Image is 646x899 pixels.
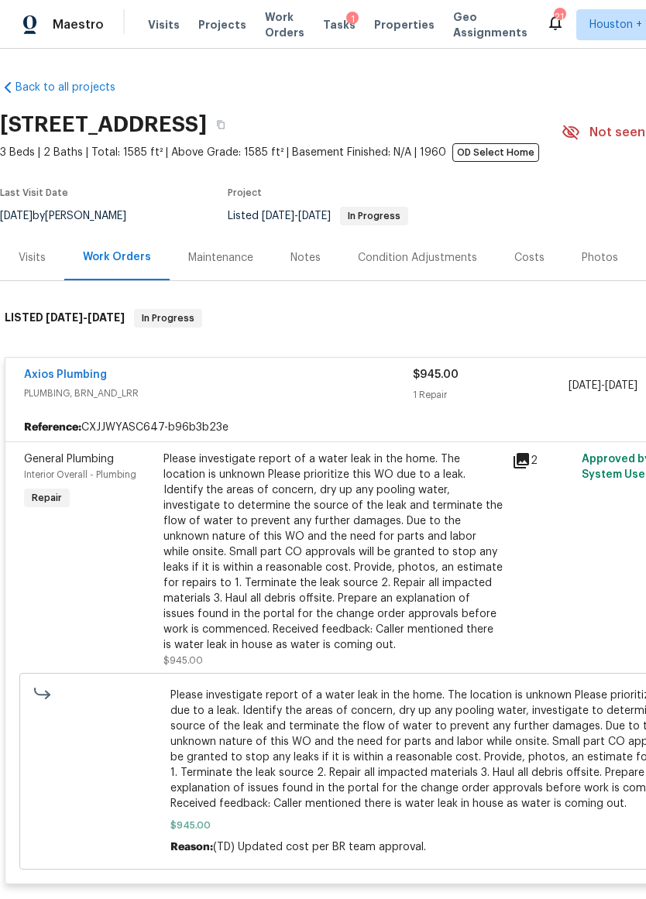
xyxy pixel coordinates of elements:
[514,250,545,266] div: Costs
[569,380,601,391] span: [DATE]
[163,656,203,665] span: $945.00
[24,386,413,401] span: PLUMBING, BRN_AND_LRR
[569,378,637,393] span: -
[24,454,114,465] span: General Plumbing
[188,250,253,266] div: Maintenance
[265,9,304,40] span: Work Orders
[19,250,46,266] div: Visits
[148,17,180,33] span: Visits
[358,250,477,266] div: Condition Adjustments
[163,451,503,653] div: Please investigate report of a water leak in the home. The location is unknown Please prioritize ...
[83,249,151,265] div: Work Orders
[88,312,125,323] span: [DATE]
[346,12,359,27] div: 1
[452,143,539,162] span: OD Select Home
[554,9,565,25] div: 21
[290,250,321,266] div: Notes
[228,188,262,197] span: Project
[213,842,426,853] span: (TD) Updated cost per BR team approval.
[46,312,125,323] span: -
[170,842,213,853] span: Reason:
[262,211,331,221] span: -
[198,17,246,33] span: Projects
[453,9,527,40] span: Geo Assignments
[26,490,68,506] span: Repair
[512,451,572,470] div: 2
[24,470,136,479] span: Interior Overall - Plumbing
[342,211,407,221] span: In Progress
[298,211,331,221] span: [DATE]
[136,311,201,326] span: In Progress
[228,211,408,221] span: Listed
[262,211,294,221] span: [DATE]
[53,17,104,33] span: Maestro
[605,380,637,391] span: [DATE]
[24,420,81,435] b: Reference:
[413,369,459,380] span: $945.00
[323,19,356,30] span: Tasks
[24,369,107,380] a: Axios Plumbing
[374,17,435,33] span: Properties
[46,312,83,323] span: [DATE]
[582,250,618,266] div: Photos
[207,111,235,139] button: Copy Address
[413,387,569,403] div: 1 Repair
[5,309,125,328] h6: LISTED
